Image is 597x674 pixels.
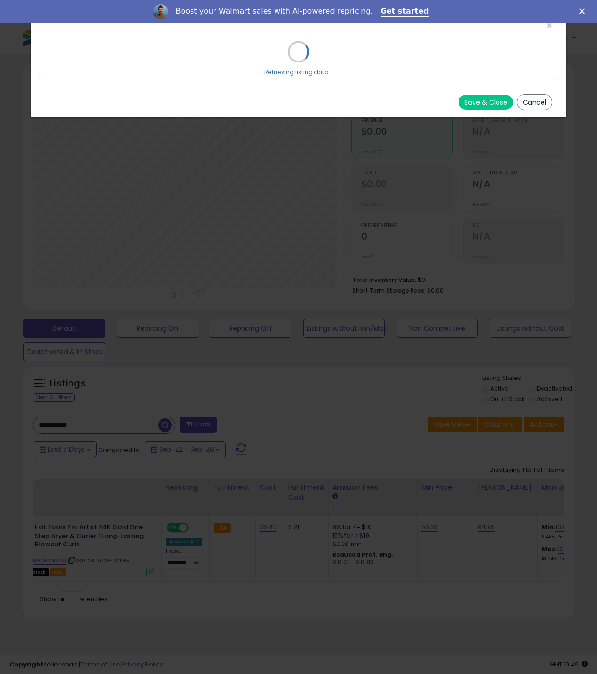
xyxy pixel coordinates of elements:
div: Retrieving listing data... [264,68,333,76]
button: Cancel [517,94,552,110]
a: Get started [381,7,429,17]
button: Save & Close [459,95,513,110]
div: Close [579,8,589,14]
img: Profile image for Adrian [153,4,168,19]
span: × [546,19,552,32]
div: Boost your Walmart sales with AI-powered repricing. [176,7,373,16]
